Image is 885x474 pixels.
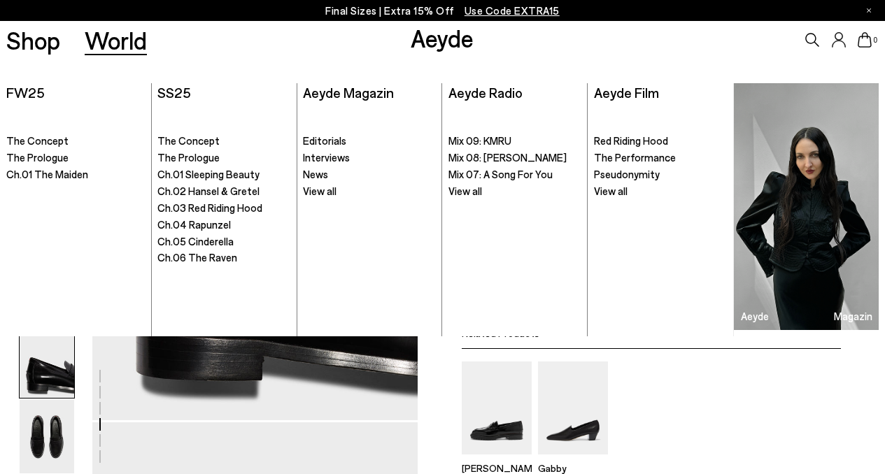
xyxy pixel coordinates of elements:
[85,28,147,52] a: World
[303,185,435,199] a: View all
[462,445,532,474] a: Leon Loafers [PERSON_NAME]
[448,151,567,164] span: Mix 08: [PERSON_NAME]
[157,218,290,232] a: Ch.04 Rapunzel
[465,4,560,17] span: Navigate to /collections/ss25-final-sizes
[741,311,769,322] h3: Aeyde
[20,324,74,398] img: Oscar Leather Loafers - Image 4
[538,462,608,474] p: Gabby
[834,311,872,322] h3: Magazin
[157,218,231,231] span: Ch.04 Rapunzel
[594,185,727,199] a: View all
[448,168,553,180] span: Mix 07: A Song For You
[594,151,727,165] a: The Performance
[462,462,532,474] p: [PERSON_NAME]
[303,84,394,101] a: Aeyde Magazin
[594,185,628,197] span: View all
[303,151,350,164] span: Interviews
[858,32,872,48] a: 0
[448,134,581,148] a: Mix 09: KMRU
[594,168,727,182] a: Pseudonymity
[538,361,608,454] img: Gabby Almond-Toe Loafers
[157,251,290,265] a: Ch.06 The Raven
[872,36,879,44] span: 0
[157,201,290,215] a: Ch.03 Red Riding Hood
[157,235,234,247] span: Ch.05 Cinderella
[157,151,220,164] span: The Prologue
[303,151,435,165] a: Interviews
[157,185,290,199] a: Ch.02 Hansel & Gretel
[157,201,262,214] span: Ch.03 Red Riding Hood
[157,185,260,197] span: Ch.02 Hansel & Gretel
[734,83,879,330] img: X-exploration-v2_1_900x.png
[448,185,482,197] span: View all
[448,84,523,101] a: Aeyde Radio
[411,23,474,52] a: Aeyde
[6,134,69,147] span: The Concept
[594,168,660,180] span: Pseudonymity
[303,168,435,182] a: News
[6,28,60,52] a: Shop
[157,168,260,180] span: Ch.01 Sleeping Beauty
[157,134,290,148] a: The Concept
[157,251,237,264] span: Ch.06 The Raven
[594,84,659,101] a: Aeyde Film
[594,134,668,147] span: Red Riding Hood
[303,185,337,197] span: View all
[6,151,69,164] span: The Prologue
[448,168,581,182] a: Mix 07: A Song For You
[594,151,676,164] span: The Performance
[6,151,145,165] a: The Prologue
[325,2,560,20] p: Final Sizes | Extra 15% Off
[448,151,581,165] a: Mix 08: [PERSON_NAME]
[734,83,879,330] a: Aeyde Magazin
[462,361,532,454] img: Leon Loafers
[157,151,290,165] a: The Prologue
[6,134,145,148] a: The Concept
[303,134,435,148] a: Editorials
[6,84,45,101] a: FW25
[303,134,346,147] span: Editorials
[6,168,88,180] span: Ch.01 The Maiden
[303,168,328,180] span: News
[448,134,511,147] span: Mix 09: KMRU
[157,134,220,147] span: The Concept
[157,168,290,182] a: Ch.01 Sleeping Beauty
[448,185,581,199] a: View all
[594,134,727,148] a: Red Riding Hood
[6,168,145,182] a: Ch.01 The Maiden
[157,235,290,249] a: Ch.05 Cinderella
[538,445,608,474] a: Gabby Almond-Toe Loafers Gabby
[157,84,191,101] a: SS25
[20,400,74,473] img: Oscar Leather Loafers - Image 5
